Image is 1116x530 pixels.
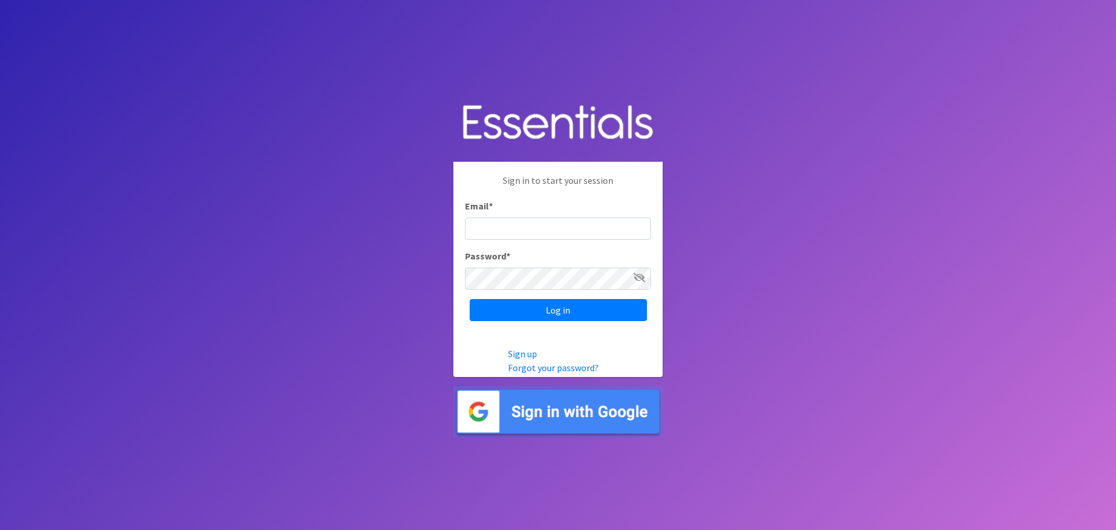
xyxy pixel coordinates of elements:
[489,200,493,212] abbr: required
[453,93,663,153] img: Human Essentials
[508,362,599,374] a: Forgot your password?
[453,386,663,437] img: Sign in with Google
[508,348,537,360] a: Sign up
[465,173,651,199] p: Sign in to start your session
[465,249,510,263] label: Password
[470,299,647,321] input: Log in
[506,250,510,262] abbr: required
[465,199,493,213] label: Email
